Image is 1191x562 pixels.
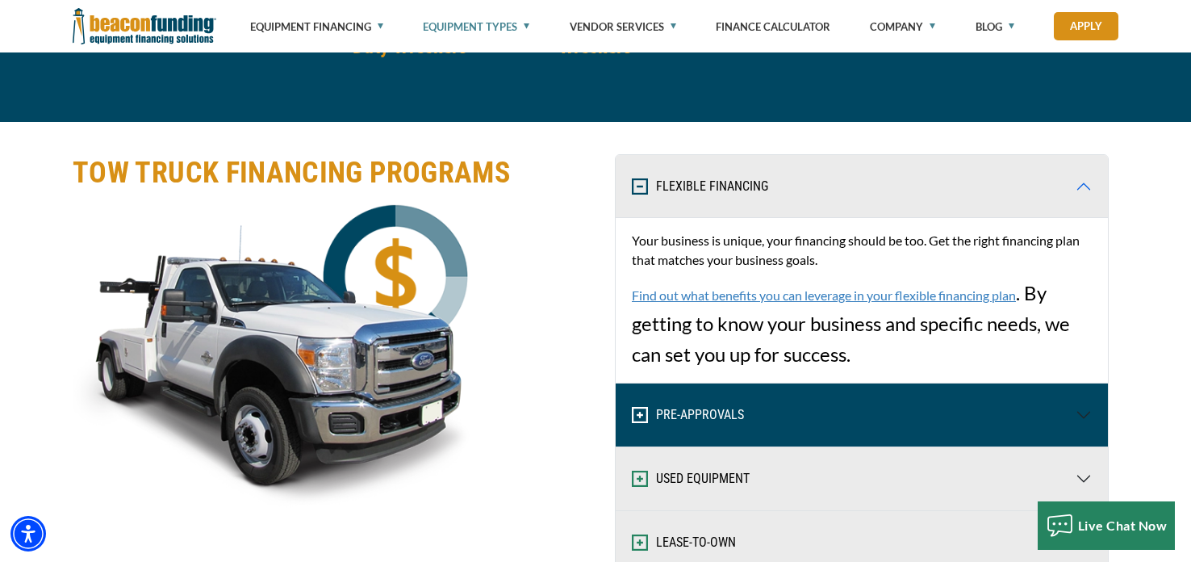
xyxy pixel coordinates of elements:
[73,203,476,526] img: Tow Truck
[616,384,1108,447] button: PRE-APPROVALS
[632,407,648,423] img: Expand and Collapse Icon
[632,535,648,551] img: Expand and Collapse Icon
[632,287,1016,303] a: Find out what benefits you can leverage in your flexible financing plan
[632,178,648,195] img: Expand and Collapse Icon
[10,516,46,552] div: Accessibility Menu
[632,231,1092,366] span: . By getting to know your business and specific needs, we can set you up for success.
[73,154,586,191] h2: TOW TRUCK FINANCING PROGRAMS
[616,155,1108,218] button: FLEXIBLE FINANCING
[1078,518,1168,533] span: Live Chat Now
[616,447,1108,510] button: USED EQUIPMENT
[1054,12,1118,40] a: Apply
[1038,501,1176,550] button: Live Chat Now
[632,231,1092,270] p: Your business is unique, your financing should be too. Get the right financing plan that matches ...
[632,471,648,487] img: Expand and Collapse Icon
